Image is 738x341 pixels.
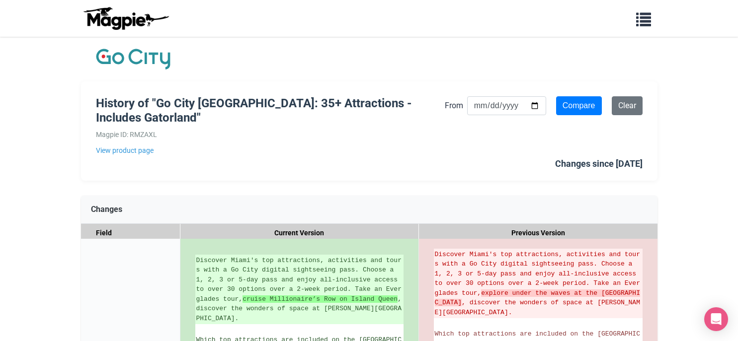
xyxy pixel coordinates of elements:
[96,145,445,156] a: View product page
[445,99,463,112] label: From
[81,196,657,224] div: Changes
[704,307,728,331] div: Open Intercom Messenger
[180,224,419,242] div: Current Version
[435,289,640,307] strong: explore under the waves at the [GEOGRAPHIC_DATA]
[96,129,445,140] div: Magpie ID: RMZAXL
[196,256,403,324] ins: Discover Miami's top attractions, activities and tours with a Go City digital sightseeing pass. C...
[556,96,602,115] input: Compare
[555,157,643,171] div: Changes since [DATE]
[419,224,657,242] div: Previous Version
[81,224,180,242] div: Field
[81,6,170,30] img: logo-ab69f6fb50320c5b225c76a69d11143b.png
[243,295,398,303] strong: cruise Millionaire’s Row on Island Queen
[96,96,445,125] h1: History of "Go City [GEOGRAPHIC_DATA]: 35+ Attractions - Includes Gatorland"
[96,47,170,71] img: Company Logo
[435,250,642,318] del: Discover Miami's top attractions, activities and tours with a Go City digital sightseeing pass. C...
[612,96,643,115] a: Clear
